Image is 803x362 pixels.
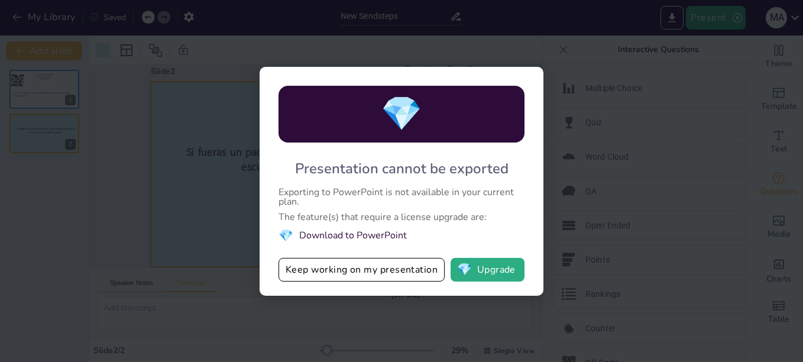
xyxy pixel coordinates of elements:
span: diamond [279,228,293,244]
button: Keep working on my presentation [279,258,445,282]
div: The feature(s) that require a license upgrade are: [279,212,524,222]
div: Presentation cannot be exported [295,159,509,178]
span: diamond [381,91,422,137]
button: diamondUpgrade [451,258,524,282]
span: diamond [457,264,472,276]
li: Download to PowerPoint [279,228,524,244]
div: Exporting to PowerPoint is not available in your current plan. [279,188,524,206]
